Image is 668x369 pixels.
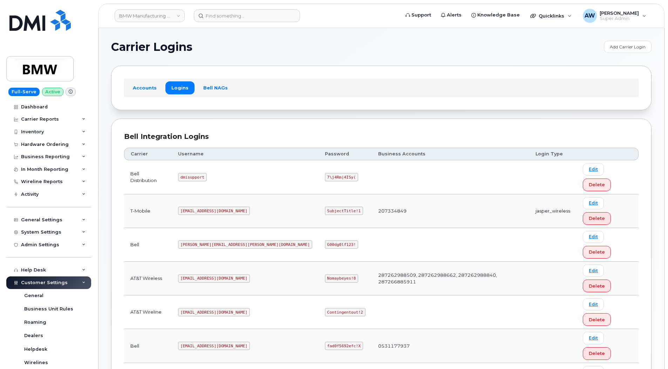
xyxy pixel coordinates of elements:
[589,215,605,222] span: Delete
[583,163,604,175] a: Edit
[197,81,234,94] a: Bell NAGs
[372,262,530,295] td: 287262988509, 287262988662, 287262988840, 287266885911
[325,308,366,316] code: Contingentout!2
[583,231,604,243] a: Edit
[583,298,604,310] a: Edit
[319,148,372,160] th: Password
[583,332,604,344] a: Edit
[372,194,530,228] td: 207334849
[583,347,611,360] button: Delete
[178,274,250,283] code: [EMAIL_ADDRESS][DOMAIN_NAME]
[589,283,605,289] span: Delete
[604,41,652,53] a: Add Carrier Login
[325,207,363,215] code: SubjectTitle!1
[583,212,611,225] button: Delete
[589,181,605,188] span: Delete
[372,148,530,160] th: Business Accounts
[325,274,358,283] code: Nomaybeyes!8
[124,194,172,228] td: T-Mobile
[325,240,358,249] code: G00dg0lf123!
[325,173,358,181] code: 7\j4Rm|4ISy(
[178,173,207,181] code: dmisupport
[178,207,250,215] code: [EMAIL_ADDRESS][DOMAIN_NAME]
[325,342,363,350] code: fad0f5692efc!X
[589,316,605,323] span: Delete
[589,350,605,357] span: Delete
[529,194,577,228] td: jasper_wireless
[124,228,172,262] td: Bell
[583,197,604,209] a: Edit
[178,240,312,249] code: [PERSON_NAME][EMAIL_ADDRESS][PERSON_NAME][DOMAIN_NAME]
[583,179,611,191] button: Delete
[583,313,611,326] button: Delete
[124,160,172,194] td: Bell Distribution
[111,42,192,52] span: Carrier Logins
[178,342,250,350] code: [EMAIL_ADDRESS][DOMAIN_NAME]
[583,280,611,292] button: Delete
[124,329,172,363] td: Bell
[172,148,319,160] th: Username
[589,249,605,255] span: Delete
[124,148,172,160] th: Carrier
[124,132,639,142] div: Bell Integration Logins
[124,295,172,329] td: AT&T Wireline
[372,329,530,363] td: 0531177937
[124,262,172,295] td: AT&T Wireless
[529,148,577,160] th: Login Type
[165,81,195,94] a: Logins
[583,264,604,277] a: Edit
[583,246,611,259] button: Delete
[127,81,163,94] a: Accounts
[178,308,250,316] code: [EMAIL_ADDRESS][DOMAIN_NAME]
